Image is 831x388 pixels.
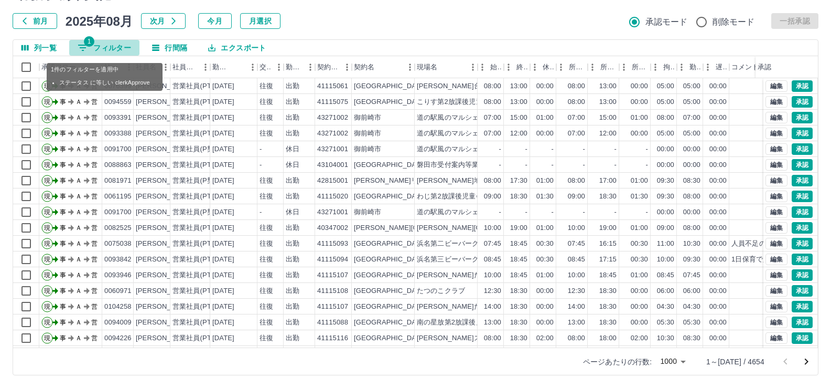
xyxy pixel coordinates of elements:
[417,56,437,78] div: 現場名
[104,129,132,139] div: 0093388
[709,160,727,170] div: 00:00
[657,207,674,217] div: 00:00
[765,238,787,249] button: 編集
[657,144,674,154] div: 00:00
[352,56,415,78] div: 契約名
[478,56,504,78] div: 始業
[212,81,234,91] div: [DATE]
[765,80,787,92] button: 編集
[568,113,585,123] div: 07:00
[286,56,303,78] div: 勤務区分
[91,208,98,216] text: 営
[354,223,483,233] div: [PERSON_NAME][GEOGRAPHIC_DATA]
[60,177,66,184] text: 事
[765,222,787,234] button: 編集
[583,207,585,217] div: -
[568,81,585,91] div: 08:00
[354,81,426,91] div: [GEOGRAPHIC_DATA]
[212,223,234,233] div: [DATE]
[792,128,813,139] button: 承認
[536,176,554,186] div: 01:00
[465,59,481,75] button: メニュー
[792,222,813,234] button: 承認
[536,113,554,123] div: 01:00
[417,81,522,91] div: [PERSON_NAME]台放課後児童会
[286,113,299,123] div: 出勤
[144,40,196,56] button: 行間隔
[646,160,648,170] div: -
[796,351,817,372] button: 次のページへ
[172,97,228,107] div: 営業社員(PT契約)
[260,176,273,186] div: 往復
[484,192,501,202] div: 09:00
[75,193,82,200] text: Ａ
[75,177,82,184] text: Ａ
[136,97,193,107] div: [PERSON_NAME]
[552,160,554,170] div: -
[198,13,232,29] button: 今月
[75,98,82,106] text: Ａ
[136,192,193,202] div: [PERSON_NAME]
[614,207,617,217] div: -
[260,129,273,139] div: 往復
[286,207,299,217] div: 休日
[172,207,223,217] div: 営業社員(P契約)
[510,176,527,186] div: 17:30
[504,56,530,78] div: 終業
[84,36,94,47] span: 1
[417,223,622,233] div: [PERSON_NAME][GEOGRAPHIC_DATA]げんき放課後児童クラブ
[260,192,273,202] div: 往復
[141,13,186,29] button: 次月
[417,144,500,154] div: 道の駅風のマルシェ御前崎
[657,129,674,139] div: 05:00
[709,144,727,154] div: 00:00
[317,56,339,78] div: 契約コード
[484,113,501,123] div: 07:00
[212,207,234,217] div: [DATE]
[417,113,527,123] div: 道の駅風のマルシェ御前崎 直売所
[552,144,554,154] div: -
[354,160,426,170] div: [GEOGRAPHIC_DATA]
[44,193,50,200] text: 現
[354,56,374,78] div: 契約名
[286,223,299,233] div: 出勤
[136,176,193,186] div: [PERSON_NAME]
[136,113,193,123] div: [PERSON_NAME]
[317,160,348,170] div: 43104001
[758,56,771,78] div: 承認
[657,113,674,123] div: 08:00
[619,56,651,78] div: 所定休憩
[172,144,223,154] div: 営業社員(P契約)
[792,254,813,265] button: 承認
[91,130,98,137] text: 営
[172,223,228,233] div: 営業社員(PT契約)
[317,129,348,139] div: 43271002
[44,208,50,216] text: 現
[792,96,813,108] button: 承認
[499,207,501,217] div: -
[60,145,66,153] text: 事
[60,193,66,200] text: 事
[104,160,132,170] div: 0088863
[91,114,98,121] text: 営
[212,129,234,139] div: [DATE]
[402,59,418,75] button: メニュー
[172,129,228,139] div: 営業社員(PT契約)
[765,191,787,202] button: 編集
[631,81,648,91] div: 00:00
[484,81,501,91] div: 08:00
[13,40,65,56] button: 列選択
[75,114,82,121] text: Ａ
[44,114,50,121] text: 現
[792,143,813,155] button: 承認
[286,144,299,154] div: 休日
[731,56,759,78] div: コメント
[75,130,82,137] text: Ａ
[134,56,170,78] div: 社員名
[536,97,554,107] div: 00:00
[212,97,234,107] div: [DATE]
[136,81,193,91] div: [PERSON_NAME]
[525,144,527,154] div: -
[60,208,66,216] text: 事
[172,160,228,170] div: 営業社員(PT契約)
